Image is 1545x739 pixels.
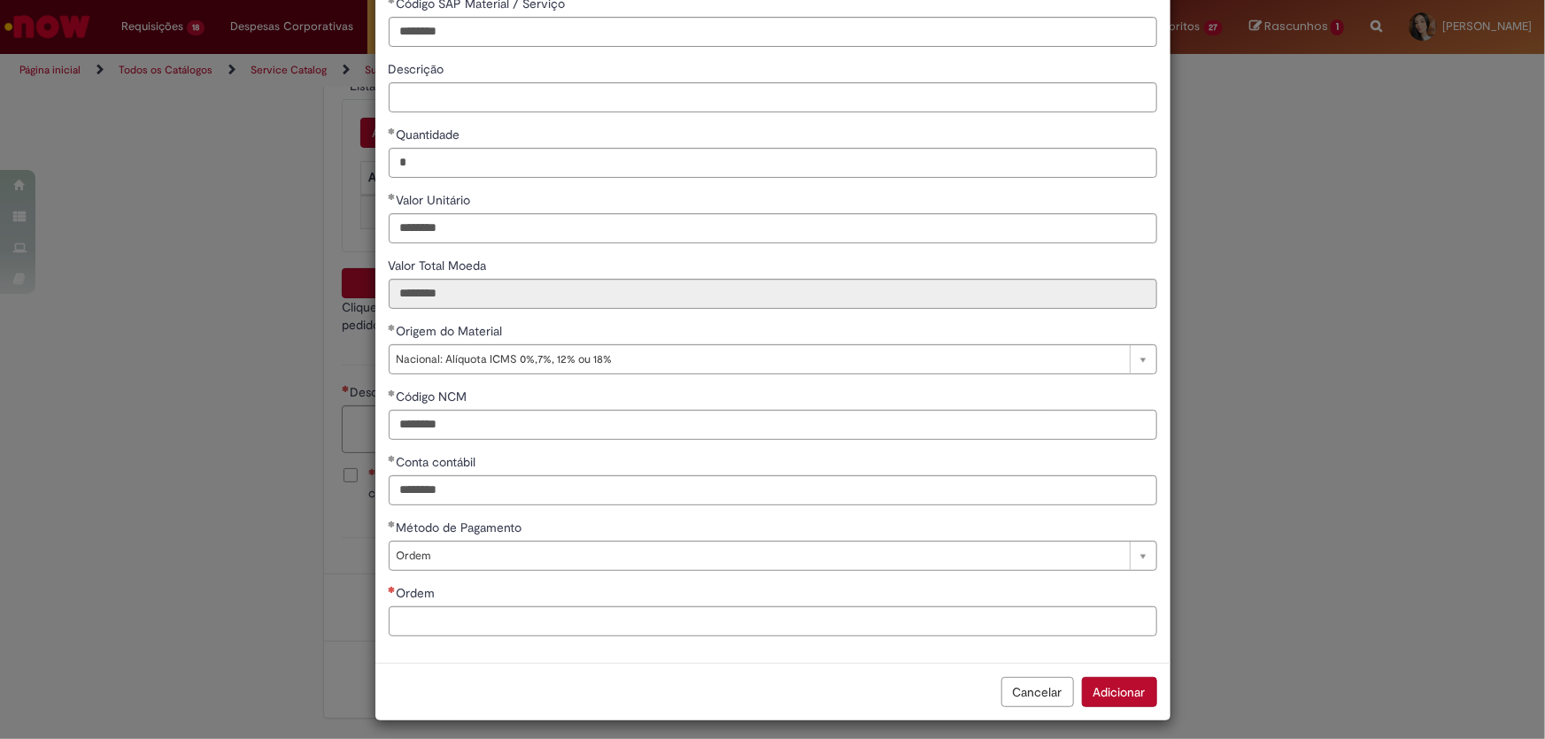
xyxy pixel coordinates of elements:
[1001,677,1074,707] button: Cancelar
[397,389,471,404] span: Código NCM
[1082,677,1157,707] button: Adicionar
[389,127,397,135] span: Obrigatório Preenchido
[389,258,491,273] span: Somente leitura - Valor Total Moeda
[397,345,1121,373] span: Nacional: Alíquota ICMS 0%,7%, 12% ou 18%
[389,586,397,593] span: Necessários
[389,455,397,462] span: Obrigatório Preenchido
[389,520,397,527] span: Obrigatório Preenchido
[389,324,397,331] span: Obrigatório Preenchido
[389,606,1157,636] input: Ordem
[389,410,1157,440] input: Código NCM
[389,475,1157,505] input: Conta contábil
[397,323,506,339] span: Origem do Material
[389,193,397,200] span: Obrigatório Preenchido
[397,127,464,142] span: Quantidade
[397,585,439,601] span: Ordem
[397,192,475,208] span: Valor Unitário
[389,61,448,77] span: Descrição
[389,279,1157,309] input: Valor Total Moeda
[397,454,480,470] span: Conta contábil
[397,520,526,535] span: Método de Pagamento
[389,213,1157,243] input: Valor Unitário
[389,82,1157,112] input: Descrição
[389,389,397,396] span: Obrigatório Preenchido
[389,17,1157,47] input: Código SAP Material / Serviço
[397,542,1121,570] span: Ordem
[389,148,1157,178] input: Quantidade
